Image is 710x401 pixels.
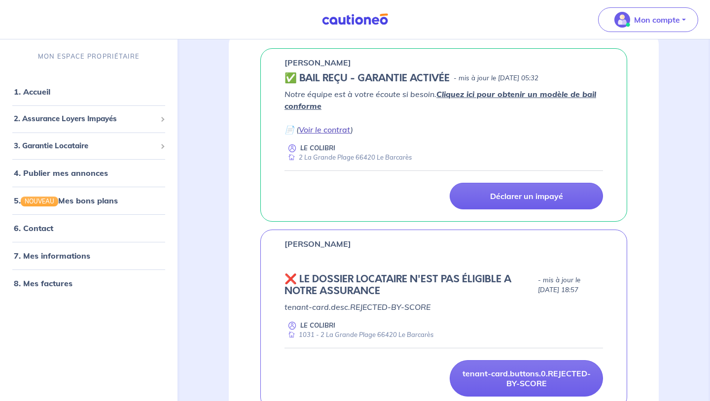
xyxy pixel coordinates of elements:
[300,143,335,153] p: LE COLIBRI
[450,183,603,209] a: Déclarer un impayé
[462,368,591,388] p: tenant-card.buttons.0.REJECTED-BY-SCORE
[4,246,174,266] div: 7. Mes informations
[284,301,603,313] p: tenant-card.desc.REJECTED-BY-SCORE
[284,153,412,162] div: 2 La Grande Plage 66420 Le Barcarès
[299,125,351,134] a: Voir le contrat
[4,191,174,211] div: 5.NOUVEAUMes bons plans
[14,168,108,178] a: 4. Publier mes annonces
[4,82,174,102] div: 1. Accueil
[4,274,174,294] div: 8. Mes factures
[14,279,72,289] a: 8. Mes factures
[14,87,50,97] a: 1. Accueil
[318,13,392,26] img: Cautioneo
[284,72,603,84] div: state: CONTRACT-VALIDATED, Context: IN-LANDLORD,IS-GL-CAUTION-IN-LANDLORD
[4,219,174,238] div: 6. Contact
[14,114,156,125] span: 2. Assurance Loyers Impayés
[538,275,603,295] p: - mis à jour le [DATE] 18:57
[284,273,603,297] div: state: REJECTED-BY-SCORE, Context: NEW,MAYBE-CERTIFICATE,ALONE,LESSOR-DOCUMENTS,NOT-ELIGIBLE
[300,321,335,330] p: LE COLIBRI
[4,136,174,156] div: 3. Garantie Locataire
[284,72,450,84] h5: ✅ BAIL REÇU - GARANTIE ACTIVÉE
[454,73,538,83] p: - mis à jour le [DATE] 05:32
[14,140,156,152] span: 3. Garantie Locataire
[284,330,433,339] div: 1031 - 2 La Grande Plage 66420 Le Barcarès
[450,360,603,397] a: tenant-card.buttons.0.REJECTED-BY-SCORE
[490,191,563,201] p: Déclarer un impayé
[4,164,174,183] div: 4. Publier mes annonces
[14,196,118,206] a: 5.NOUVEAUMes bons plans
[284,273,534,297] h5: ❌️️ LE DOSSIER LOCATAIRE N'EST PAS ÉLIGIBLE A NOTRE ASSURANCE
[38,52,140,61] p: MON ESPACE PROPRIÉTAIRE
[284,89,596,111] a: Cliquez ici pour obtenir un modèle de bail conforme
[634,14,680,26] p: Mon compte
[614,12,630,28] img: illu_account_valid_menu.svg
[4,110,174,129] div: 2. Assurance Loyers Impayés
[284,125,353,134] em: 📄 ( )
[598,7,698,32] button: illu_account_valid_menu.svgMon compte
[284,89,596,111] em: Notre équipe est à votre écoute si besoin.
[284,238,351,250] p: [PERSON_NAME]
[14,224,53,234] a: 6. Contact
[14,251,90,261] a: 7. Mes informations
[284,57,351,68] p: [PERSON_NAME]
